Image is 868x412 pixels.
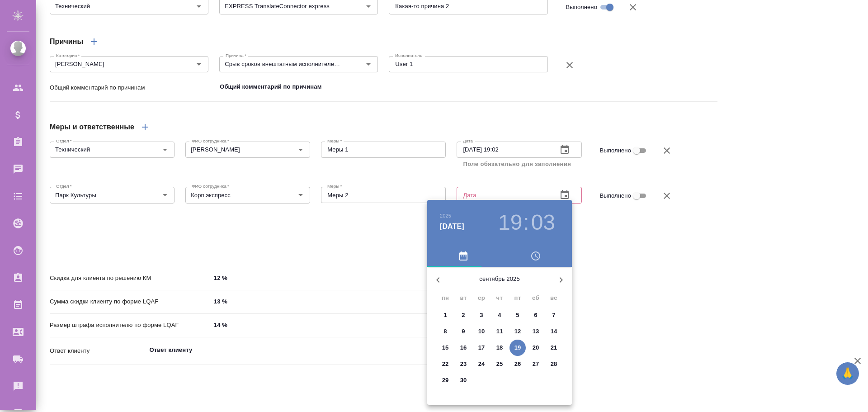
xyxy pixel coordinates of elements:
button: [DATE] [440,221,464,232]
p: 17 [478,343,485,352]
p: 15 [442,343,449,352]
p: 1 [443,311,447,320]
button: 3 [473,307,490,323]
button: 11 [491,323,508,340]
button: 6 [528,307,544,323]
button: 13 [528,323,544,340]
p: 12 [514,327,521,336]
p: 5 [516,311,519,320]
p: 6 [534,311,537,320]
button: 9 [455,323,472,340]
p: 11 [496,327,503,336]
p: 14 [551,327,557,336]
button: 19 [498,210,522,235]
p: 2 [462,311,465,320]
p: 27 [533,360,539,369]
p: 26 [514,360,521,369]
p: 10 [478,327,485,336]
button: 5 [509,307,526,323]
p: 22 [442,360,449,369]
span: вс [546,294,562,303]
p: 13 [533,327,539,336]
button: 22 [437,356,453,372]
span: пт [509,294,526,303]
p: 30 [460,376,467,385]
button: 10 [473,323,490,340]
p: 21 [551,343,557,352]
p: 19 [514,343,521,352]
span: пн [437,294,453,303]
span: чт [491,294,508,303]
button: 12 [509,323,526,340]
button: 25 [491,356,508,372]
p: 29 [442,376,449,385]
button: 8 [437,323,453,340]
p: 25 [496,360,503,369]
p: 18 [496,343,503,352]
button: 7 [546,307,562,323]
button: 28 [546,356,562,372]
p: 8 [443,327,447,336]
span: ср [473,294,490,303]
span: вт [455,294,472,303]
button: 2025 [440,213,451,218]
button: 21 [546,340,562,356]
button: 14 [546,323,562,340]
button: 16 [455,340,472,356]
button: 29 [437,372,453,388]
button: 03 [531,210,555,235]
button: 23 [455,356,472,372]
button: 26 [509,356,526,372]
p: 3 [480,311,483,320]
p: 20 [533,343,539,352]
button: 19 [509,340,526,356]
button: 17 [473,340,490,356]
button: 24 [473,356,490,372]
button: 27 [528,356,544,372]
button: 2 [455,307,472,323]
p: 28 [551,360,557,369]
button: 1 [437,307,453,323]
p: 7 [552,311,555,320]
p: 24 [478,360,485,369]
button: 15 [437,340,453,356]
p: сентябрь 2025 [449,275,550,284]
p: 4 [498,311,501,320]
button: 4 [491,307,508,323]
p: 16 [460,343,467,352]
h3: : [523,210,529,235]
p: 9 [462,327,465,336]
p: 23 [460,360,467,369]
button: 30 [455,372,472,388]
button: 20 [528,340,544,356]
span: сб [528,294,544,303]
button: 18 [491,340,508,356]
